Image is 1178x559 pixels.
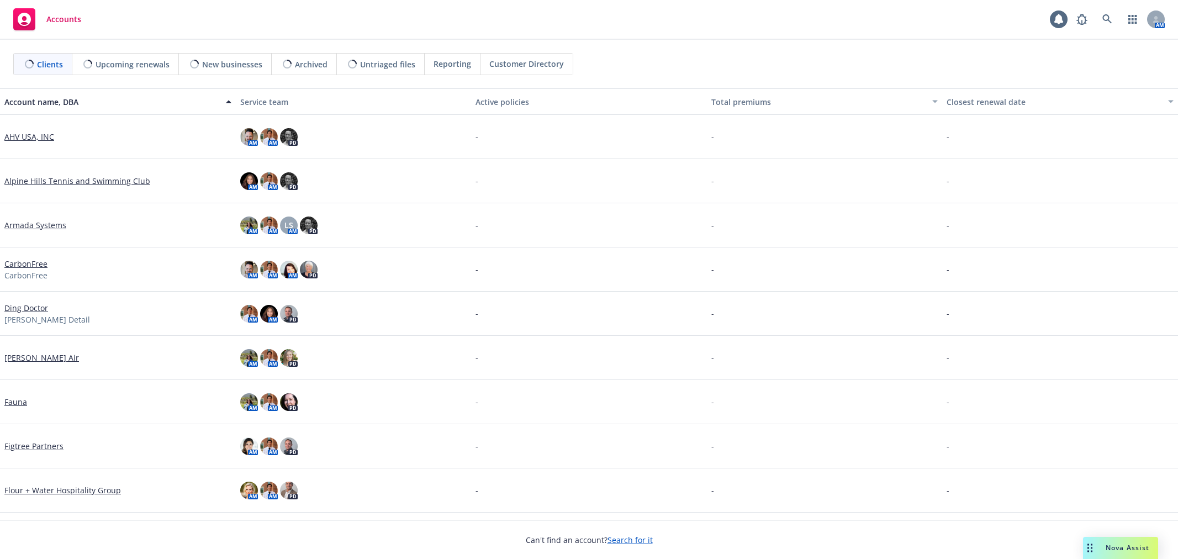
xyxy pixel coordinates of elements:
[711,96,926,108] div: Total premiums
[707,88,943,115] button: Total premiums
[4,219,66,231] a: Armada Systems
[711,308,714,319] span: -
[280,437,298,455] img: photo
[280,393,298,411] img: photo
[202,59,262,70] span: New businesses
[240,217,258,234] img: photo
[284,219,293,231] span: LS
[476,175,478,187] span: -
[1106,543,1149,552] span: Nova Assist
[947,96,1161,108] div: Closest renewal date
[240,172,258,190] img: photo
[947,396,949,408] span: -
[4,270,47,281] span: CarbonFree
[4,314,90,325] span: [PERSON_NAME] Detail
[947,308,949,319] span: -
[9,4,86,35] a: Accounts
[260,128,278,146] img: photo
[96,59,170,70] span: Upcoming renewals
[711,440,714,452] span: -
[476,308,478,319] span: -
[260,217,278,234] img: photo
[280,305,298,323] img: photo
[947,263,949,275] span: -
[947,440,949,452] span: -
[240,128,258,146] img: photo
[240,305,258,323] img: photo
[260,393,278,411] img: photo
[4,352,79,363] a: [PERSON_NAME] Air
[360,59,415,70] span: Untriaged files
[476,484,478,496] span: -
[471,88,707,115] button: Active policies
[4,131,54,143] a: AHV USA, INC
[260,482,278,499] img: photo
[1083,537,1158,559] button: Nova Assist
[4,96,219,108] div: Account name, DBA
[947,484,949,496] span: -
[240,437,258,455] img: photo
[260,261,278,278] img: photo
[947,219,949,231] span: -
[240,261,258,278] img: photo
[4,484,121,496] a: Flour + Water Hospitality Group
[608,535,653,545] a: Search for it
[711,263,714,275] span: -
[489,58,564,70] span: Customer Directory
[526,534,653,546] span: Can't find an account?
[711,131,714,143] span: -
[240,96,467,108] div: Service team
[476,396,478,408] span: -
[280,349,298,367] img: photo
[711,484,714,496] span: -
[942,88,1178,115] button: Closest renewal date
[300,261,318,278] img: photo
[4,302,48,314] a: Ding Doctor
[280,482,298,499] img: photo
[4,440,64,452] a: Figtree Partners
[236,88,472,115] button: Service team
[476,352,478,363] span: -
[280,172,298,190] img: photo
[260,172,278,190] img: photo
[476,440,478,452] span: -
[4,175,150,187] a: Alpine Hills Tennis and Swimming Club
[711,352,714,363] span: -
[1096,8,1118,30] a: Search
[476,131,478,143] span: -
[711,219,714,231] span: -
[240,349,258,367] img: photo
[4,396,27,408] a: Fauna
[240,393,258,411] img: photo
[476,219,478,231] span: -
[4,258,47,270] a: CarbonFree
[476,96,702,108] div: Active policies
[1083,537,1097,559] div: Drag to move
[46,15,81,24] span: Accounts
[280,261,298,278] img: photo
[300,217,318,234] img: photo
[260,437,278,455] img: photo
[260,349,278,367] img: photo
[37,59,63,70] span: Clients
[947,175,949,187] span: -
[476,263,478,275] span: -
[240,482,258,499] img: photo
[1071,8,1093,30] a: Report a Bug
[260,305,278,323] img: photo
[280,128,298,146] img: photo
[1122,8,1144,30] a: Switch app
[711,175,714,187] span: -
[711,396,714,408] span: -
[947,352,949,363] span: -
[434,58,471,70] span: Reporting
[295,59,327,70] span: Archived
[947,131,949,143] span: -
